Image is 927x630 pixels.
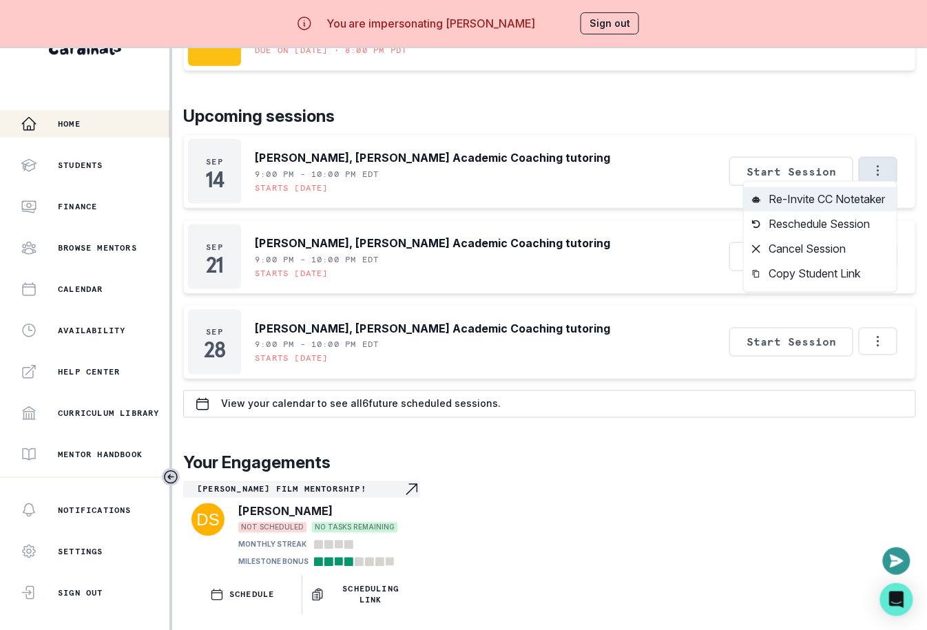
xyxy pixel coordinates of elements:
[238,523,306,533] span: NOT SCHEDULED
[204,344,225,357] p: 28
[729,242,853,271] button: Start Session
[883,547,910,575] button: Open or close messaging widget
[205,173,224,187] p: 14
[197,484,404,495] p: [PERSON_NAME] Film Mentorship!
[238,557,309,567] p: MILESTONE BONUS
[729,157,853,186] button: Start Session
[238,503,333,520] p: [PERSON_NAME]
[302,576,421,614] button: Scheduling Link
[221,399,501,410] p: View your calendar to see all 6 future scheduled sessions.
[191,503,225,536] img: svg
[729,328,853,357] button: Start Session
[255,149,610,166] p: [PERSON_NAME], [PERSON_NAME] Academic Coaching tutoring
[58,118,81,129] p: Home
[58,242,137,253] p: Browse Mentors
[255,320,610,337] p: [PERSON_NAME], [PERSON_NAME] Academic Coaching tutoring
[859,328,897,355] button: Options
[58,160,103,171] p: Students
[255,339,379,350] p: 9:00 PM - 10:00 PM EDT
[255,45,407,56] p: Due on [DATE] • 8:00 PM PDT
[162,468,180,486] button: Toggle sidebar
[183,104,916,129] p: Upcoming sessions
[206,242,223,253] p: Sep
[183,481,420,570] a: [PERSON_NAME] Film Mentorship!Navigate to engagement page[PERSON_NAME]NOT SCHEDULEDNO TASKS REMAI...
[58,408,160,419] p: Curriculum Library
[404,481,420,498] svg: Navigate to engagement page
[859,157,897,185] button: Options
[183,576,302,614] button: SCHEDULE
[581,12,639,34] button: Sign out
[255,268,329,279] p: Starts [DATE]
[255,182,329,193] p: Starts [DATE]
[58,587,103,598] p: Sign Out
[58,546,103,557] p: Settings
[58,449,143,460] p: Mentor Handbook
[330,584,413,606] p: Scheduling Link
[206,327,223,338] p: Sep
[58,366,120,377] p: Help Center
[326,15,536,32] p: You are impersonating [PERSON_NAME]
[255,353,329,364] p: Starts [DATE]
[58,505,132,516] p: Notifications
[183,451,916,476] p: Your Engagements
[880,583,913,616] div: Open Intercom Messenger
[58,325,125,336] p: Availability
[255,254,379,265] p: 9:00 PM - 10:00 PM EDT
[312,523,397,533] span: NO TASKS REMAINING
[255,235,610,251] p: [PERSON_NAME], [PERSON_NAME] Academic Coaching tutoring
[58,201,97,212] p: Finance
[58,284,103,295] p: Calendar
[255,169,379,180] p: 9:00 PM - 10:00 PM EDT
[206,156,223,167] p: Sep
[238,540,306,550] p: MONTHLY STREAK
[206,258,223,272] p: 21
[229,589,275,600] p: SCHEDULE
